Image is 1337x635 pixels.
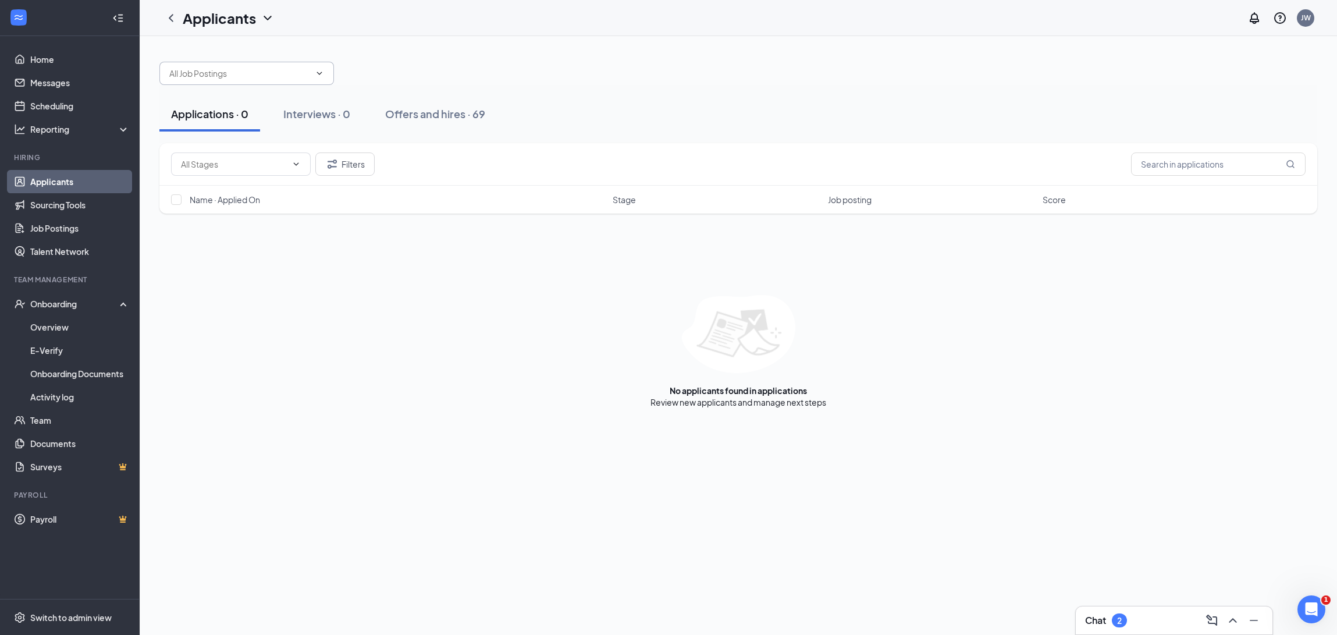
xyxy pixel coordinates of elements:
[1226,613,1240,627] svg: ChevronUp
[325,157,339,171] svg: Filter
[30,455,130,478] a: SurveysCrown
[682,295,795,373] img: empty-state
[1273,11,1287,25] svg: QuestionInfo
[13,12,24,23] svg: WorkstreamLogo
[1131,152,1306,176] input: Search in applications
[14,298,26,310] svg: UserCheck
[30,385,130,409] a: Activity log
[30,508,130,531] a: PayrollCrown
[112,12,124,24] svg: Collapse
[14,275,127,285] div: Team Management
[1247,613,1261,627] svg: Minimize
[1321,595,1331,605] span: 1
[650,396,826,408] div: Review new applicants and manage next steps
[30,48,130,71] a: Home
[1286,159,1295,169] svg: MagnifyingGlass
[30,193,130,217] a: Sourcing Tools
[181,158,287,171] input: All Stages
[1224,611,1242,630] button: ChevronUp
[171,107,248,121] div: Applications · 0
[14,490,127,500] div: Payroll
[30,612,112,623] div: Switch to admin view
[1117,616,1122,626] div: 2
[613,194,636,205] span: Stage
[1244,611,1263,630] button: Minimize
[1085,614,1106,627] h3: Chat
[385,107,485,121] div: Offers and hires · 69
[315,152,375,176] button: Filter Filters
[30,71,130,94] a: Messages
[30,339,130,362] a: E-Verify
[828,194,872,205] span: Job posting
[1297,595,1325,623] iframe: Intercom live chat
[164,11,178,25] svg: ChevronLeft
[30,170,130,193] a: Applicants
[169,67,310,80] input: All Job Postings
[183,8,256,28] h1: Applicants
[14,612,26,623] svg: Settings
[30,409,130,432] a: Team
[30,240,130,263] a: Talent Network
[14,123,26,135] svg: Analysis
[30,123,130,135] div: Reporting
[30,362,130,385] a: Onboarding Documents
[14,152,127,162] div: Hiring
[1203,611,1221,630] button: ComposeMessage
[1301,13,1311,23] div: JW
[1247,11,1261,25] svg: Notifications
[315,69,324,78] svg: ChevronDown
[30,217,130,240] a: Job Postings
[30,432,130,455] a: Documents
[670,385,807,396] div: No applicants found in applications
[30,298,120,310] div: Onboarding
[30,94,130,118] a: Scheduling
[1205,613,1219,627] svg: ComposeMessage
[1043,194,1066,205] span: Score
[283,107,350,121] div: Interviews · 0
[291,159,301,169] svg: ChevronDown
[261,11,275,25] svg: ChevronDown
[190,194,260,205] span: Name · Applied On
[30,315,130,339] a: Overview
